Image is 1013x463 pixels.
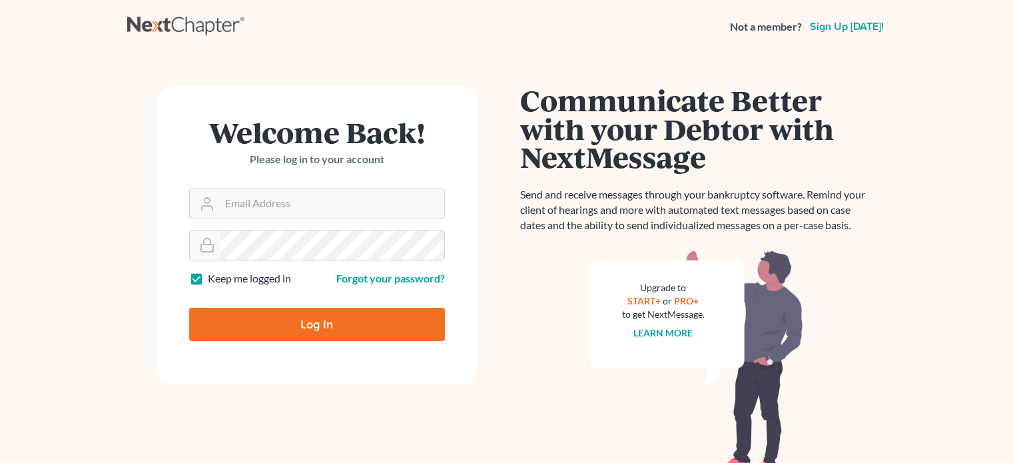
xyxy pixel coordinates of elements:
input: Log In [189,308,445,341]
h1: Welcome Back! [189,118,445,147]
h1: Communicate Better with your Debtor with NextMessage [520,86,873,171]
a: PRO+ [674,295,699,306]
label: Keep me logged in [208,271,291,286]
div: to get NextMessage. [622,308,705,321]
p: Send and receive messages through your bankruptcy software. Remind your client of hearings and mo... [520,187,873,233]
a: Forgot your password? [336,272,445,284]
strong: Not a member? [730,19,802,35]
span: or [663,295,672,306]
input: Email Address [220,189,444,219]
a: Sign up [DATE]! [807,21,886,32]
a: START+ [627,295,661,306]
div: Upgrade to [622,281,705,294]
a: Learn more [633,327,693,338]
p: Please log in to your account [189,152,445,167]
